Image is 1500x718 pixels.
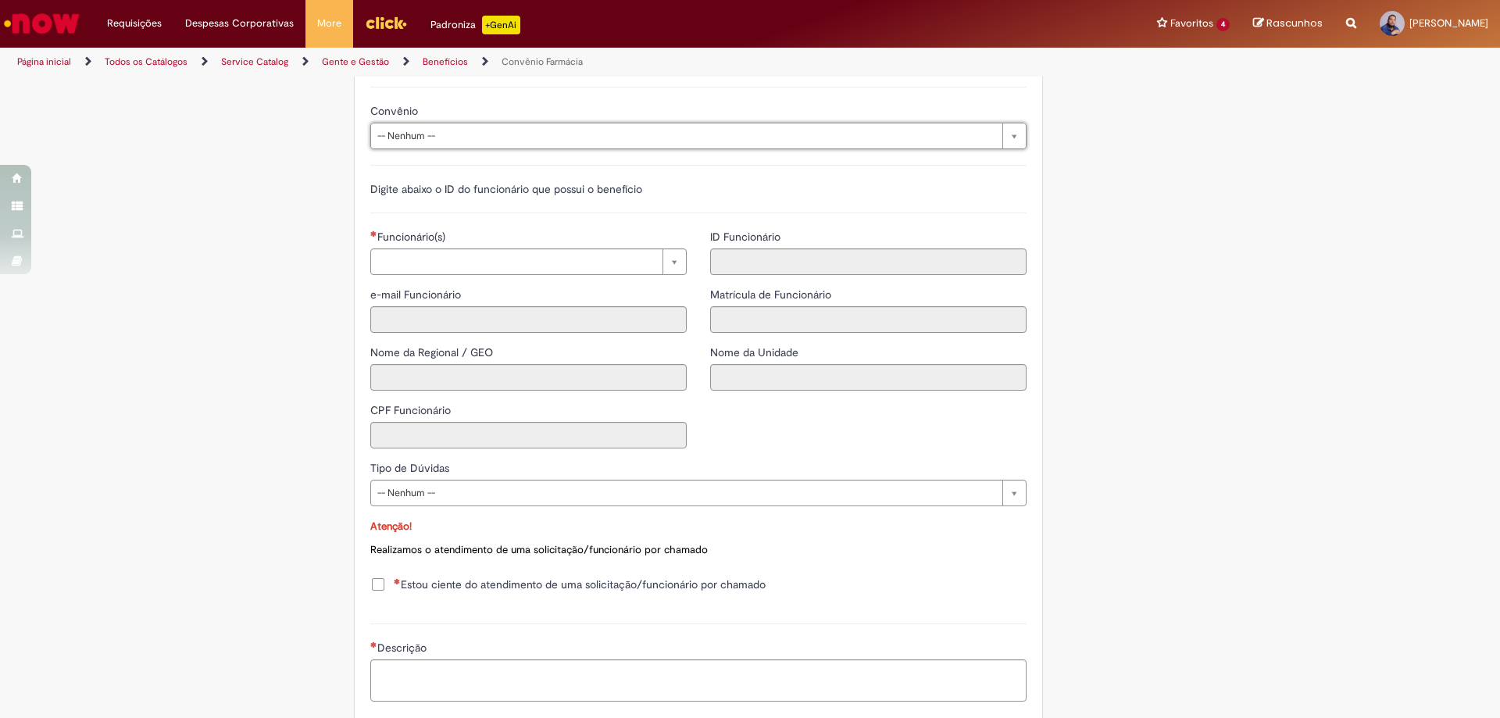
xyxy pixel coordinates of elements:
span: 4 [1216,18,1230,31]
input: CPF Funcionário [370,422,687,448]
a: Página inicial [17,55,71,68]
span: Atenção! [370,520,412,533]
input: Nome da Regional / GEO [370,364,687,391]
span: Rascunhos [1266,16,1323,30]
span: Necessários [394,578,401,584]
span: Necessários [370,230,377,237]
a: Todos os Catálogos [105,55,187,68]
span: Tipo de Dúvidas [370,461,452,475]
span: -- Nenhum -- [377,480,995,505]
a: Gente e Gestão [322,55,389,68]
span: Somente leitura - ID Funcionário [710,230,784,244]
span: Convênio [370,104,421,118]
input: ID Funcionário [710,248,1027,275]
span: Despesas Corporativas [185,16,294,31]
a: Service Catalog [221,55,288,68]
span: Necessários - Funcionário(s) [377,230,448,244]
label: Digite abaixo o ID do funcionário que possui o benefício [370,182,642,196]
span: Somente leitura - Nome da Regional / GEO [370,345,496,359]
span: Favoritos [1170,16,1213,31]
ul: Trilhas de página [12,48,988,77]
span: Estou ciente do atendimento de uma solicitação/funcionário por chamado [394,577,766,592]
span: -- Nenhum -- [377,123,995,148]
textarea: Descrição [370,659,1027,702]
a: Convênio Farmácia [502,55,583,68]
a: Benefícios [423,55,468,68]
span: [PERSON_NAME] [1409,16,1488,30]
span: Necessários [370,641,377,648]
a: Limpar campo Funcionário(s) [370,248,687,275]
p: +GenAi [482,16,520,34]
div: Padroniza [430,16,520,34]
span: Somente leitura - e-mail Funcionário [370,288,464,302]
span: More [317,16,341,31]
span: Somente leitura - Matrícula de Funcionário [710,288,834,302]
a: Rascunhos [1253,16,1323,31]
img: ServiceNow [2,8,82,39]
input: e-mail Funcionário [370,306,687,333]
img: click_logo_yellow_360x200.png [365,11,407,34]
input: Nome da Unidade [710,364,1027,391]
input: Matrícula de Funcionário [710,306,1027,333]
span: Requisições [107,16,162,31]
span: Realizamos o atendimento de uma solicitação/funcionário por chamado [370,543,708,556]
span: Somente leitura - Nome da Unidade [710,345,802,359]
span: Descrição [377,641,430,655]
span: Somente leitura - CPF Funcionário [370,403,454,417]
